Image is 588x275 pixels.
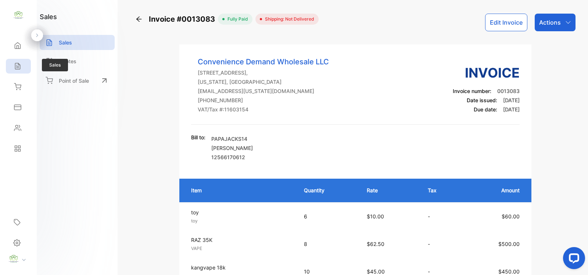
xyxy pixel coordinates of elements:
[502,213,520,219] span: $60.00
[503,97,520,103] span: [DATE]
[198,69,329,76] p: [STREET_ADDRESS],
[42,59,68,71] span: Sales
[191,236,291,244] p: RAZ 35K
[367,268,385,275] span: $45.00
[191,218,291,224] p: toy
[535,14,576,31] button: Actions
[367,213,384,219] span: $10.00
[191,133,205,141] p: Bill to:
[262,16,314,22] span: Shipping: Not Delivered
[191,186,289,194] p: Item
[498,241,520,247] span: $500.00
[59,77,89,85] p: Point of Sale
[211,135,253,143] p: PAPAJACKS14
[453,88,491,94] span: Invoice number:
[59,39,72,46] p: Sales
[428,213,455,220] p: -
[428,186,455,194] p: Tax
[225,16,248,22] span: fully paid
[198,87,329,95] p: [EMAIL_ADDRESS][US_STATE][DOMAIN_NAME]
[191,245,291,252] p: VAPE
[428,240,455,248] p: -
[539,18,561,27] p: Actions
[198,56,329,67] p: Convenience Demand Wholesale LLC
[485,14,527,31] button: Edit Invoice
[304,213,352,220] p: 6
[40,35,115,50] a: Sales
[40,72,115,89] a: Point of Sale
[198,78,329,86] p: [US_STATE], [GEOGRAPHIC_DATA]
[59,57,76,65] p: Quotes
[470,186,520,194] p: Amount
[367,186,413,194] p: Rate
[191,208,291,216] p: toy
[40,54,115,69] a: Quotes
[191,264,291,271] p: kangvape 18k
[474,106,497,113] span: Due date:
[304,186,352,194] p: Quantity
[304,240,352,248] p: 8
[497,88,520,94] span: 0013083
[149,14,218,25] span: Invoice #0013083
[503,106,520,113] span: [DATE]
[557,244,588,275] iframe: LiveChat chat widget
[467,97,497,103] span: Date issued:
[40,12,57,22] h1: sales
[8,253,19,264] img: profile
[198,106,329,113] p: VAT/Tax #: 11603154
[498,268,520,275] span: $450.00
[453,63,520,83] h3: Invoice
[198,96,329,104] p: [PHONE_NUMBER]
[211,153,253,161] p: 12566170612
[13,10,24,21] img: logo
[367,241,384,247] span: $62.50
[211,144,253,152] p: [PERSON_NAME]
